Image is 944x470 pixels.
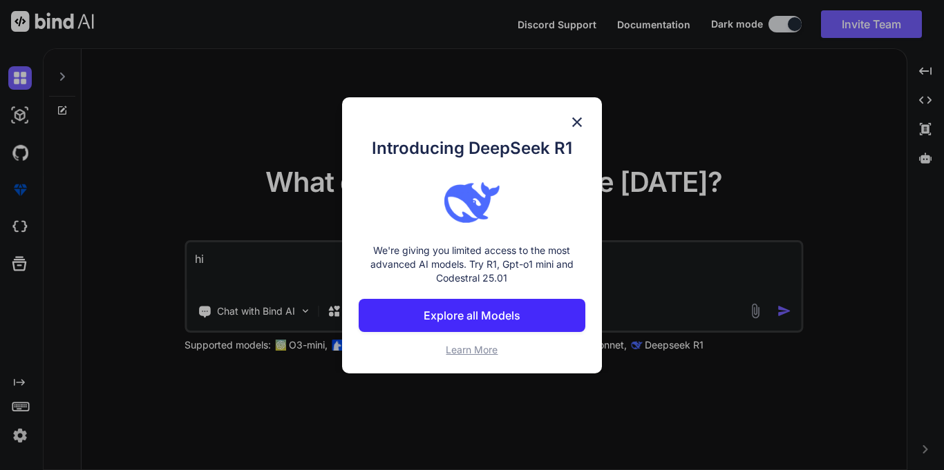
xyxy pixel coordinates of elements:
[359,244,585,285] p: We're giving you limited access to the most advanced AI models. Try R1, Gpt-o1 mini and Codestral...
[359,299,585,332] button: Explore all Models
[424,307,520,324] p: Explore all Models
[359,136,585,161] h1: Introducing DeepSeek R1
[569,114,585,130] img: close
[444,175,500,230] img: bind logo
[446,344,498,355] span: Learn More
